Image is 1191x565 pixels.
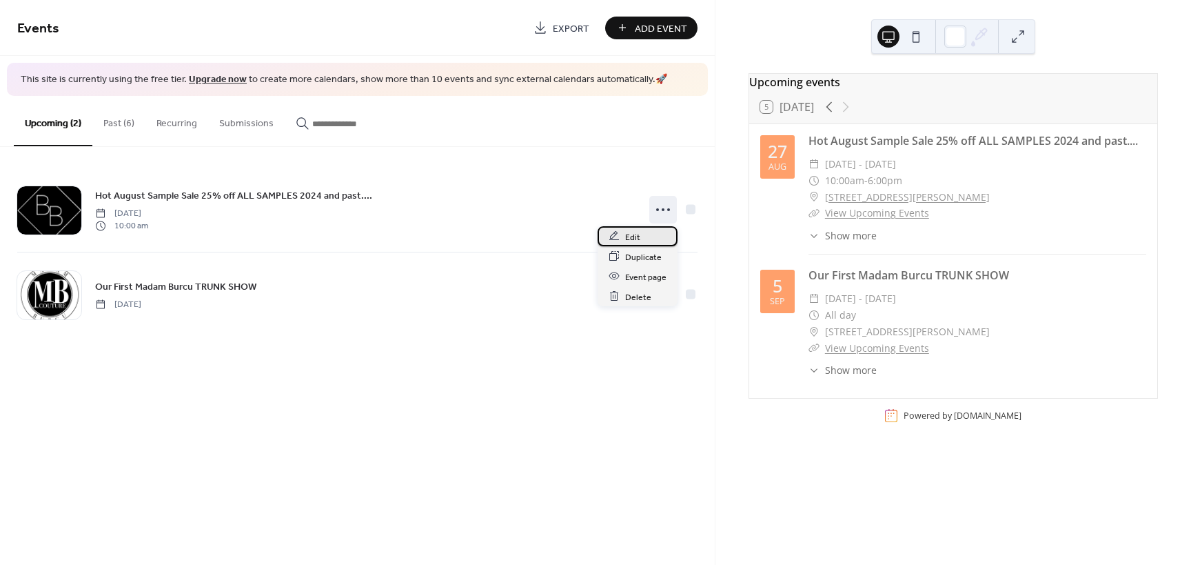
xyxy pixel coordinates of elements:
span: All day [825,307,856,324]
a: Hot August Sample Sale 25% off ALL SAMPLES 2024 and past.... [808,133,1138,148]
span: [DATE] - [DATE] [825,290,896,307]
div: 27 [768,143,787,160]
div: ​ [808,363,820,377]
div: Sep [770,297,785,306]
span: [DATE] - [DATE] [825,156,896,172]
span: Export [553,21,589,36]
span: Events [17,15,59,42]
a: Our First Madam Burcu TRUNK SHOW [808,268,1009,283]
span: Show more [825,363,877,377]
span: Delete [625,290,651,304]
div: Upcoming events [749,74,1157,90]
a: [DOMAIN_NAME] [954,410,1021,422]
div: ​ [808,228,820,243]
a: [STREET_ADDRESS][PERSON_NAME] [825,189,990,206]
button: Recurring [145,96,208,145]
a: Upgrade now [189,70,247,89]
span: Add Event [635,21,687,36]
a: View Upcoming Events [825,206,929,219]
div: ​ [808,156,820,172]
span: Event page [625,270,666,284]
div: Powered by [904,410,1021,422]
a: View Upcoming Events [825,341,929,355]
button: Upcoming (2) [14,96,92,146]
div: ​ [808,290,820,307]
button: Past (6) [92,96,145,145]
button: Add Event [605,17,698,39]
a: Hot August Sample Sale 25% off ALL SAMPLES 2024 and past.... [95,188,372,204]
div: 5 [773,277,782,295]
a: Our First Madam Burcu TRUNK SHOW [95,279,256,295]
div: ​ [808,189,820,206]
div: ​ [808,324,820,340]
span: [DATE] [95,298,141,310]
div: Aug [768,163,786,172]
span: Show more [825,228,877,243]
div: ​ [808,205,820,221]
span: This site is currently using the free tier. to create more calendars, show more than 10 events an... [21,73,667,87]
a: Export [523,17,600,39]
span: 6:00pm [868,172,902,189]
div: ​ [808,172,820,189]
span: [STREET_ADDRESS][PERSON_NAME] [825,324,990,340]
span: - [864,172,868,189]
div: ​ [808,307,820,324]
div: ​ [808,340,820,357]
span: Duplicate [625,250,662,264]
span: [DATE] [95,207,148,219]
button: ​Show more [808,228,877,243]
button: Submissions [208,96,285,145]
span: 10:00am [825,172,864,189]
span: 10:00 am [95,220,148,232]
button: ​Show more [808,363,877,377]
span: Edit [625,230,640,244]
